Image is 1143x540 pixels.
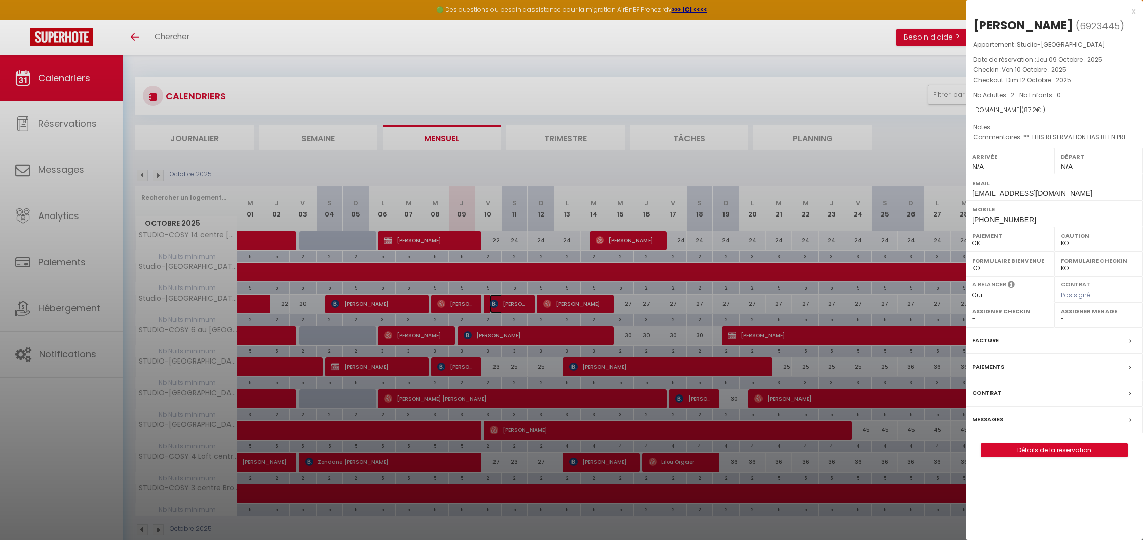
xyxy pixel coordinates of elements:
span: Jeu 09 Octobre . 2025 [1036,55,1102,64]
span: [PHONE_NUMBER] [972,215,1036,224]
div: [DOMAIN_NAME] [973,105,1135,115]
label: Formulaire Bienvenue [972,256,1048,266]
a: Détails de la réservation [981,444,1127,457]
label: Arrivée [972,152,1048,162]
span: Ven 10 Octobre . 2025 [1002,65,1066,74]
p: Appartement : [973,40,1135,50]
span: - [994,123,997,131]
label: Email [972,178,1136,188]
span: Nb Enfants : 0 [1019,91,1061,99]
span: N/A [972,163,984,171]
span: N/A [1061,163,1073,171]
label: Formulaire Checkin [1061,256,1136,266]
p: Notes : [973,122,1135,132]
label: Paiements [972,362,1004,372]
span: Pas signé [1061,291,1090,299]
p: Date de réservation : [973,55,1135,65]
label: Mobile [972,204,1136,214]
i: Sélectionner OUI si vous souhaiter envoyer les séquences de messages post-checkout [1008,280,1015,292]
label: Assigner Menage [1061,306,1136,316]
label: A relancer [972,280,1006,289]
label: Assigner Checkin [972,306,1048,316]
span: 6923445 [1080,20,1120,32]
div: [PERSON_NAME] [973,17,1073,33]
span: 87.2 [1024,105,1036,114]
label: Facture [972,335,999,346]
span: Dim 12 Octobre . 2025 [1006,76,1071,84]
button: Détails de la réservation [981,443,1128,457]
label: Caution [1061,231,1136,241]
label: Départ [1061,152,1136,162]
p: Checkin : [973,65,1135,75]
label: Contrat [972,388,1002,399]
span: [EMAIL_ADDRESS][DOMAIN_NAME] [972,189,1092,197]
label: Paiement [972,231,1048,241]
span: ( ) [1076,19,1124,33]
span: Nb Adultes : 2 - [973,91,1061,99]
p: Checkout : [973,75,1135,85]
p: Commentaires : [973,132,1135,142]
label: Contrat [1061,280,1090,287]
div: x [966,5,1135,17]
span: Studio-[GEOGRAPHIC_DATA] [1017,40,1106,49]
span: ( € ) [1021,105,1045,114]
label: Messages [972,414,1003,425]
